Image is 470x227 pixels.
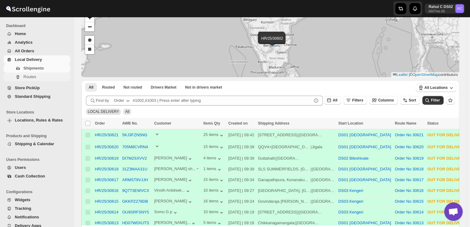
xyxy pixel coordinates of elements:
[258,155,334,161] div: |
[4,30,70,38] button: Home
[6,110,71,115] span: Store Locations
[258,132,298,138] div: [STREET_ADDRESS]
[312,166,334,172] div: [GEOGRAPHIC_DATA]
[338,167,391,171] button: DS01 [GEOGRAPHIC_DATA]
[312,177,334,183] div: [GEOGRAPHIC_DATA]
[88,110,119,114] span: LOCAL DELIVERY
[424,85,448,90] span: All Locations
[203,220,222,226] button: 5 items
[352,98,363,102] span: Filters
[203,166,222,173] button: 1 items
[299,209,322,215] div: [GEOGRAPHIC_DATA]
[15,141,54,146] span: Shipping & Calendar
[15,206,31,211] span: Tracking
[228,188,254,194] div: [DATE] | 09:27
[312,198,334,205] div: [GEOGRAPHIC_DATA]
[258,166,334,172] div: |
[203,177,225,183] div: 15 items
[85,22,94,31] a: Zoom out
[427,156,466,161] span: OUT FOR DELIVERY
[15,86,40,90] span: Store PickUp
[125,110,129,114] span: All
[338,145,391,149] button: DS01 [GEOGRAPHIC_DATA]
[4,140,70,148] button: Shipping & Calendar
[122,133,148,137] button: 5KJ3FZN5NG
[96,98,109,104] span: Find by
[338,121,363,125] span: Start Location
[95,188,119,193] button: HR/25/30616
[258,132,334,138] div: |
[338,177,391,182] button: DS01 [GEOGRAPHIC_DATA]
[258,121,289,125] span: Shipping Address
[258,177,334,183] div: |
[428,4,453,9] p: Rahul C DS02
[154,166,200,173] button: [PERSON_NAME] sh...
[15,40,33,45] span: Analytics
[95,145,119,149] div: HR/25/30620
[427,167,466,171] span: OUT FOR DELIVERY
[393,73,407,77] a: Leaflet
[122,199,148,204] button: GKKPZ278DB
[88,14,92,21] span: +
[228,166,254,172] div: [DATE] | 09:39
[102,85,115,90] span: Routed
[416,83,456,92] button: All Locations
[203,199,225,205] button: 16 items
[427,188,466,193] span: OUT FOR DELIVERY
[228,121,248,125] span: Created on
[95,177,119,182] button: HR/25/30617
[154,166,196,171] div: [PERSON_NAME] sh...
[258,144,334,150] div: |
[395,221,423,225] button: Order No 30613
[6,133,71,138] span: Products and Shipping
[122,156,147,161] button: DI7M2SXVV2
[457,7,462,10] text: RC
[258,198,334,205] div: |
[258,155,275,161] div: Guttahalli
[88,23,92,30] span: −
[338,221,391,225] button: DS01 [GEOGRAPHIC_DATA]
[338,156,368,161] button: DS02 Bileshivale
[5,1,51,16] img: ScrollEngine
[395,156,423,161] button: Order No 30619
[268,39,277,46] img: Marker
[258,188,334,194] div: |
[267,38,277,45] img: Marker
[258,166,310,172] div: SLS SUMMERFIELDS, [GEOGRAPHIC_DATA], AECS Layout A-Block, [GEOGRAPHIC_DATA]
[409,98,416,102] span: Sort
[258,209,334,215] div: |
[95,199,119,204] button: HR/25/30615
[444,202,463,221] div: Open chat
[23,74,36,79] span: Routes
[6,157,71,162] span: Users Permissions
[395,188,423,193] button: Order No 30616
[154,209,178,216] div: Somu G p
[4,73,70,81] button: Routes
[185,85,222,90] span: Not in drivers market
[338,133,391,137] button: DS01 [GEOGRAPHIC_DATA]
[122,145,148,149] button: 705M8CVRN4
[122,188,149,193] button: 9Q7T3EWVCX
[85,13,94,22] a: Zoom in
[154,220,190,225] div: [PERSON_NAME]...
[203,144,225,150] button: 15 items
[400,96,420,105] button: Sort
[395,210,423,214] button: Order No 30614
[228,198,254,205] div: [DATE] | 09:24
[203,132,225,138] button: 25 items
[391,72,459,78] div: © contributors
[338,188,363,193] button: DS03 Kengeri
[267,39,276,46] img: Marker
[114,98,124,104] div: Order
[95,133,119,137] div: HR/25/30621
[122,177,148,182] button: ARMST8VJJH
[203,156,222,162] div: 4 items
[427,177,466,182] span: OUT FOR DELIVERY
[395,145,423,149] button: Order No 30620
